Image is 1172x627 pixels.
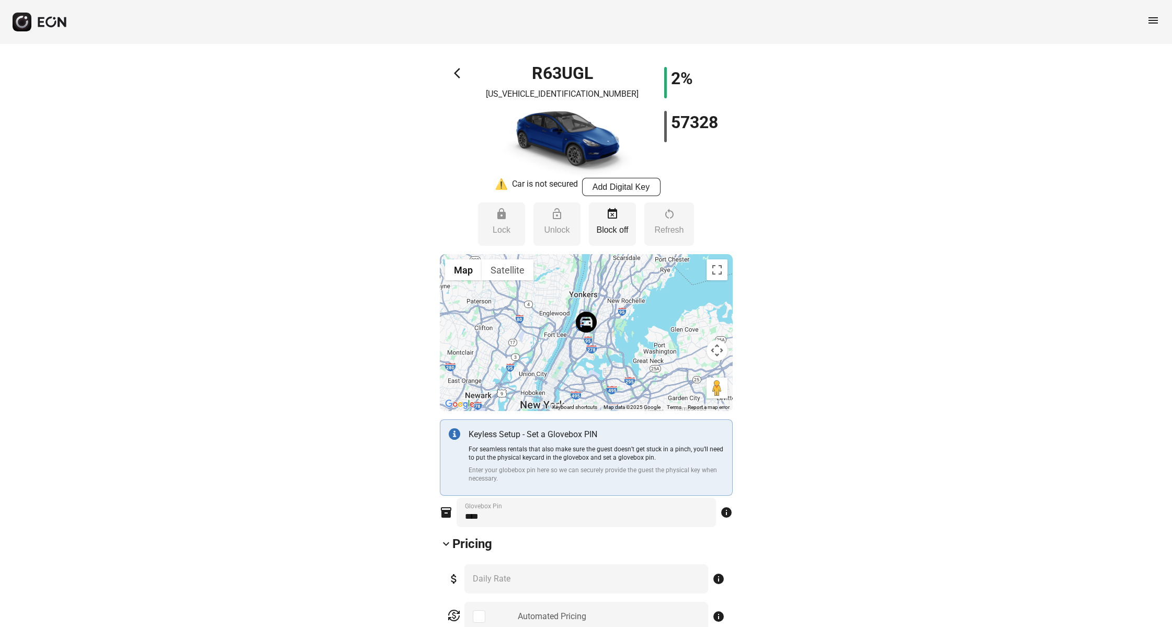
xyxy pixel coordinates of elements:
[495,178,508,196] div: ⚠️
[707,378,727,398] button: Drag Pegman onto the map to open Street View
[440,538,452,550] span: keyboard_arrow_down
[1147,14,1159,27] span: menu
[671,72,693,85] h1: 2%
[469,466,724,483] p: Enter your globebox pin here so we can securely provide the guest the physical key when necessary.
[712,610,725,623] span: info
[552,404,597,411] button: Keyboard shortcuts
[720,506,733,519] span: info
[442,397,477,411] a: Open this area in Google Maps (opens a new window)
[448,609,460,622] span: currency_exchange
[454,67,466,79] span: arrow_back_ios
[442,397,477,411] img: Google
[489,105,635,178] img: car
[469,445,724,462] p: For seamless rentals that also make sure the guest doesn’t get stuck in a pinch, you’ll need to p...
[604,404,661,410] span: Map data ©2025 Google
[707,259,727,280] button: Toggle fullscreen view
[707,340,727,361] button: Map camera controls
[469,428,724,441] p: Keyless Setup - Set a Glovebox PIN
[465,502,502,510] label: Glovebox Pin
[582,178,661,196] button: Add Digital Key
[448,573,460,585] span: attach_money
[445,259,482,280] button: Show street map
[482,259,533,280] button: Show satellite imagery
[532,67,593,79] h1: R63UGL
[671,116,718,129] h1: 57328
[449,428,460,440] img: info
[606,208,619,220] span: event_busy
[518,610,586,623] div: Automated Pricing
[452,535,492,552] h2: Pricing
[667,404,681,410] a: Terms (opens in new tab)
[589,202,636,246] button: Block off
[440,506,452,519] span: inventory_2
[688,404,730,410] a: Report a map error
[594,224,631,236] p: Block off
[512,178,578,196] div: Car is not secured
[712,573,725,585] span: info
[486,88,639,100] p: [US_VEHICLE_IDENTIFICATION_NUMBER]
